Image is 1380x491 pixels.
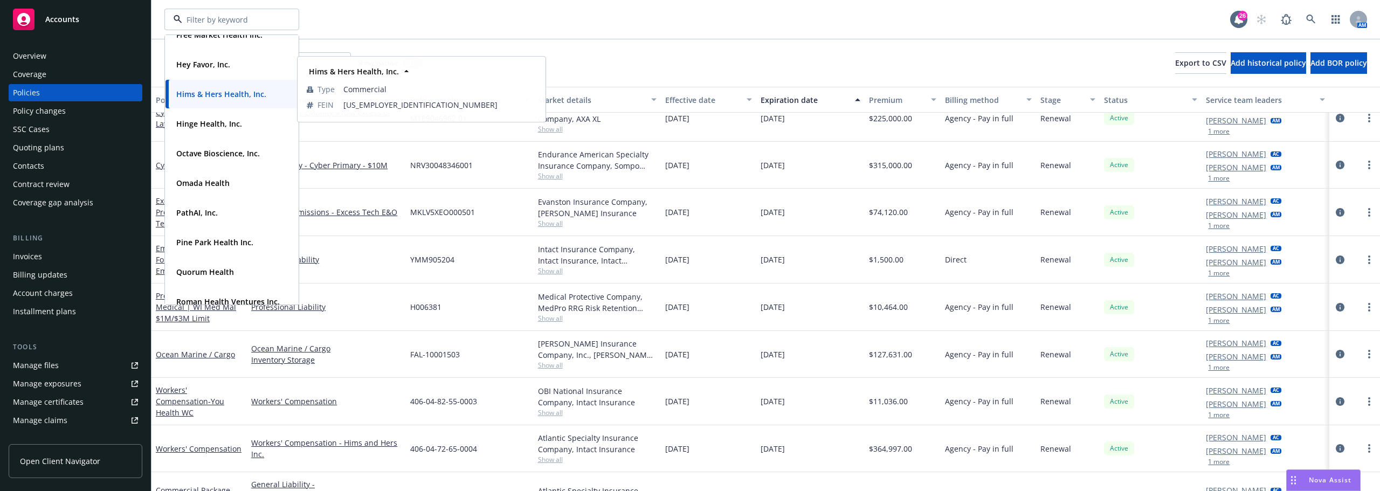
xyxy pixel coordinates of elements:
[1309,475,1351,485] span: Nova Assist
[182,14,277,25] input: Filter by keyword
[251,437,402,460] a: Workers' Compensation - Hims and Hers Inc.
[156,385,224,418] a: Workers' Compensation
[538,125,657,134] span: Show all
[761,443,785,454] span: [DATE]
[13,248,42,265] div: Invoices
[1202,87,1329,113] button: Service team leaders
[761,396,785,407] span: [DATE]
[410,301,441,313] span: H006381
[251,206,402,218] a: Errors and Omissions - Excess Tech E&O
[1104,94,1185,106] div: Status
[761,254,785,265] span: [DATE]
[1206,385,1266,396] a: [PERSON_NAME]
[13,357,59,374] div: Manage files
[945,443,1013,454] span: Agency - Pay in full
[1108,208,1130,217] span: Active
[13,102,66,120] div: Policy changes
[665,301,689,313] span: [DATE]
[761,206,785,218] span: [DATE]
[538,432,657,455] div: Atlantic Specialty Insurance Company, Intact Insurance
[538,149,657,171] div: Endurance American Specialty Insurance Company, Sompo International
[20,455,100,467] span: Open Client Navigator
[9,139,142,156] a: Quoting plans
[945,206,1013,218] span: Agency - Pay in full
[1208,412,1230,418] button: 1 more
[156,349,235,359] a: Ocean Marine / Cargo
[410,443,477,454] span: 406-04-72-65-0004
[176,178,230,188] strong: Omada Health
[761,349,785,360] span: [DATE]
[538,291,657,314] div: Medical Protective Company, MedPro RRG Risk Retention Group, CRC Group
[1206,196,1266,207] a: [PERSON_NAME]
[538,385,657,408] div: OBI National Insurance Company, Intact Insurance
[176,296,280,307] strong: Roman Health Ventures Inc.
[1208,317,1230,324] button: 1 more
[665,443,689,454] span: [DATE]
[1206,148,1266,160] a: [PERSON_NAME]
[1206,94,1313,106] div: Service team leaders
[538,94,645,106] div: Market details
[665,206,689,218] span: [DATE]
[665,396,689,407] span: [DATE]
[1208,364,1230,371] button: 1 more
[9,66,142,83] a: Coverage
[176,59,230,70] strong: Hey Favor, Inc.
[1363,348,1376,361] a: more
[1208,175,1230,182] button: 1 more
[1208,270,1230,276] button: 1 more
[665,254,689,265] span: [DATE]
[9,102,142,120] a: Policy changes
[151,87,247,113] button: Policy details
[1334,206,1347,219] a: circleInformation
[1206,243,1266,254] a: [PERSON_NAME]
[534,87,661,113] button: Market details
[1175,58,1226,68] span: Export to CSV
[1206,162,1266,173] a: [PERSON_NAME]
[1206,445,1266,457] a: [PERSON_NAME]
[9,412,142,429] a: Manage claims
[1040,349,1071,360] span: Renewal
[9,176,142,193] a: Contract review
[1040,206,1071,218] span: Renewal
[538,408,657,417] span: Show all
[9,248,142,265] a: Invoices
[1334,301,1347,314] a: circleInformation
[13,266,67,283] div: Billing updates
[1363,253,1376,266] a: more
[251,301,402,313] a: Professional Liability
[251,354,402,365] a: Inventory Storage
[1206,398,1266,410] a: [PERSON_NAME]
[343,84,536,95] span: Commercial
[410,254,454,265] span: YMM905204
[9,303,142,320] a: Installment plans
[945,160,1013,171] span: Agency - Pay in full
[661,87,756,113] button: Effective date
[756,87,865,113] button: Expiration date
[1040,113,1071,124] span: Renewal
[9,47,142,65] a: Overview
[410,206,475,218] span: MKLV5XEO000501
[1206,257,1266,268] a: [PERSON_NAME]
[538,361,657,370] span: Show all
[538,171,657,181] span: Show all
[13,121,50,138] div: SSC Cases
[9,393,142,411] a: Manage certificates
[318,99,334,110] span: FEIN
[1208,128,1230,135] button: 1 more
[251,343,402,354] a: Ocean Marine / Cargo
[665,349,689,360] span: [DATE]
[538,196,657,219] div: Evanston Insurance Company, [PERSON_NAME] Insurance
[538,244,657,266] div: Intact Insurance Company, Intact Insurance, Intact Insurance (International)
[9,342,142,352] div: Tools
[176,208,218,218] strong: PathAI, Inc.
[1275,9,1297,30] a: Report a Bug
[13,303,76,320] div: Installment plans
[1251,9,1272,30] a: Start snowing
[251,396,402,407] a: Workers' Compensation
[1206,291,1266,302] a: [PERSON_NAME]
[1040,254,1071,265] span: Renewal
[945,94,1020,106] div: Billing method
[1334,112,1347,125] a: circleInformation
[13,430,64,447] div: Manage BORs
[869,349,912,360] span: $127,631.00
